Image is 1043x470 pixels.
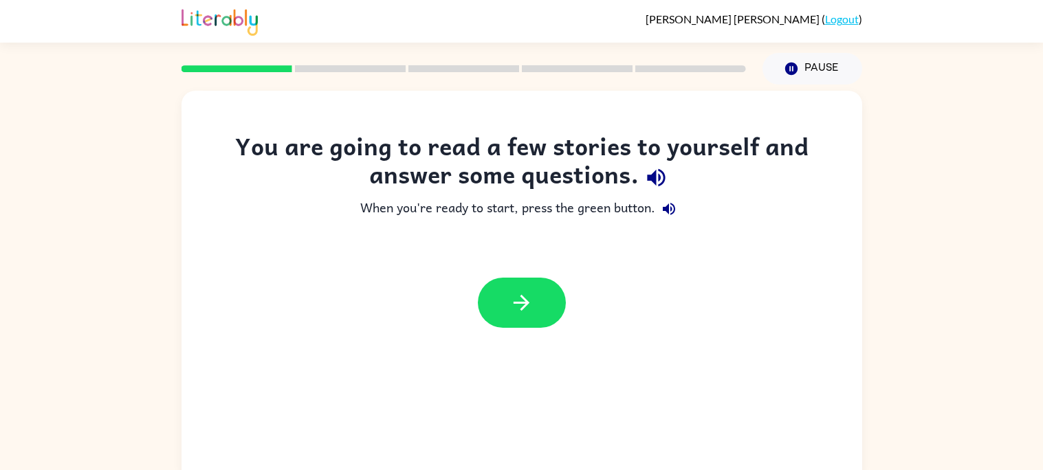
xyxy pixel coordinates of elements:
img: Literably [182,5,258,36]
a: Logout [825,12,859,25]
button: Pause [762,53,862,85]
div: When you're ready to start, press the green button. [209,195,835,223]
div: ( ) [646,12,862,25]
div: You are going to read a few stories to yourself and answer some questions. [209,132,835,195]
span: [PERSON_NAME] [PERSON_NAME] [646,12,822,25]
